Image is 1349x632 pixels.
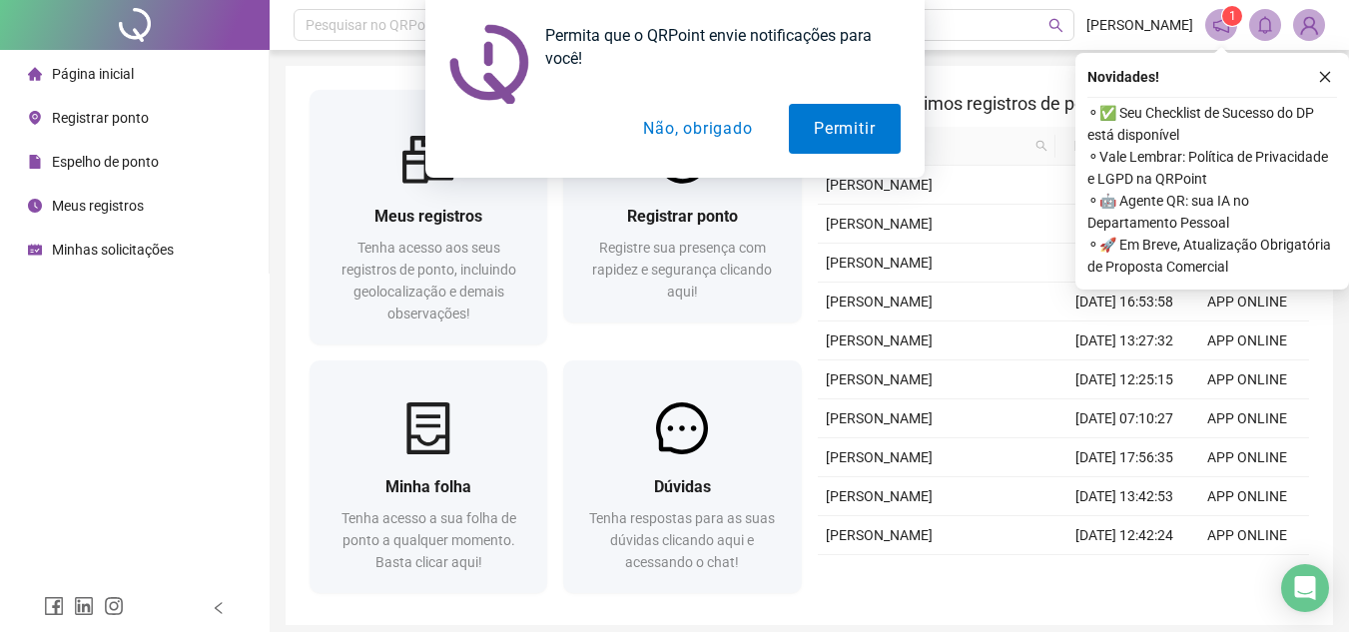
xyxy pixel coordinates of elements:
td: [DATE] 13:42:53 [1063,477,1186,516]
td: APP ONLINE [1186,283,1309,321]
span: [PERSON_NAME] [826,371,933,387]
span: [PERSON_NAME] [826,449,933,465]
td: APP ONLINE [1186,516,1309,555]
span: clock-circle [28,199,42,213]
span: Meus registros [52,198,144,214]
span: Tenha acesso a sua folha de ponto a qualquer momento. Basta clicar aqui! [341,510,516,570]
span: Registre sua presença com rapidez e segurança clicando aqui! [592,240,772,300]
span: facebook [44,596,64,616]
span: [PERSON_NAME] [826,410,933,426]
span: [PERSON_NAME] [826,294,933,310]
td: APP ONLINE [1186,399,1309,438]
div: Permita que o QRPoint envie notificações para você! [529,24,901,70]
td: [DATE] 12:42:24 [1063,516,1186,555]
span: Minha folha [385,477,471,496]
span: left [212,601,226,615]
a: DúvidasTenha respostas para as suas dúvidas clicando aqui e acessando o chat! [563,360,801,593]
td: [DATE] 07:17:10 [1063,244,1186,283]
span: [PERSON_NAME] [826,255,933,271]
span: ⚬ 🚀 Em Breve, Atualização Obrigatória de Proposta Comercial [1087,234,1337,278]
img: notification icon [449,24,529,104]
button: Permitir [789,104,900,154]
span: Registrar ponto [627,207,738,226]
td: [DATE] 12:25:15 [1063,360,1186,399]
span: Dúvidas [654,477,711,496]
div: Open Intercom Messenger [1281,564,1329,612]
span: [PERSON_NAME] [826,177,933,193]
span: instagram [104,596,124,616]
a: Minha folhaTenha acesso a sua folha de ponto a qualquer momento. Basta clicar aqui! [310,360,547,593]
td: [DATE] 13:02:12 [1063,166,1186,205]
td: [DATE] 12:02:10 [1063,205,1186,244]
td: [DATE] 07:10:27 [1063,399,1186,438]
span: ⚬ 🤖 Agente QR: sua IA no Departamento Pessoal [1087,190,1337,234]
span: [PERSON_NAME] [826,216,933,232]
td: [DATE] 16:53:58 [1063,283,1186,321]
a: Registrar pontoRegistre sua presença com rapidez e segurança clicando aqui! [563,90,801,322]
td: APP ONLINE [1186,438,1309,477]
span: Minhas solicitações [52,242,174,258]
span: schedule [28,243,42,257]
td: APP ONLINE [1186,360,1309,399]
td: APP ONLINE [1186,555,1309,594]
td: [DATE] 07:59:53 [1063,555,1186,594]
td: [DATE] 13:27:32 [1063,321,1186,360]
a: Meus registrosTenha acesso aos seus registros de ponto, incluindo geolocalização e demais observa... [310,90,547,344]
span: [PERSON_NAME] [826,527,933,543]
span: Meus registros [374,207,482,226]
span: linkedin [74,596,94,616]
button: Não, obrigado [618,104,777,154]
span: [PERSON_NAME] [826,332,933,348]
span: Tenha acesso aos seus registros de ponto, incluindo geolocalização e demais observações! [341,240,516,321]
span: [PERSON_NAME] [826,488,933,504]
td: [DATE] 17:56:35 [1063,438,1186,477]
td: APP ONLINE [1186,321,1309,360]
span: Tenha respostas para as suas dúvidas clicando aqui e acessando o chat! [589,510,775,570]
td: APP ONLINE [1186,477,1309,516]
